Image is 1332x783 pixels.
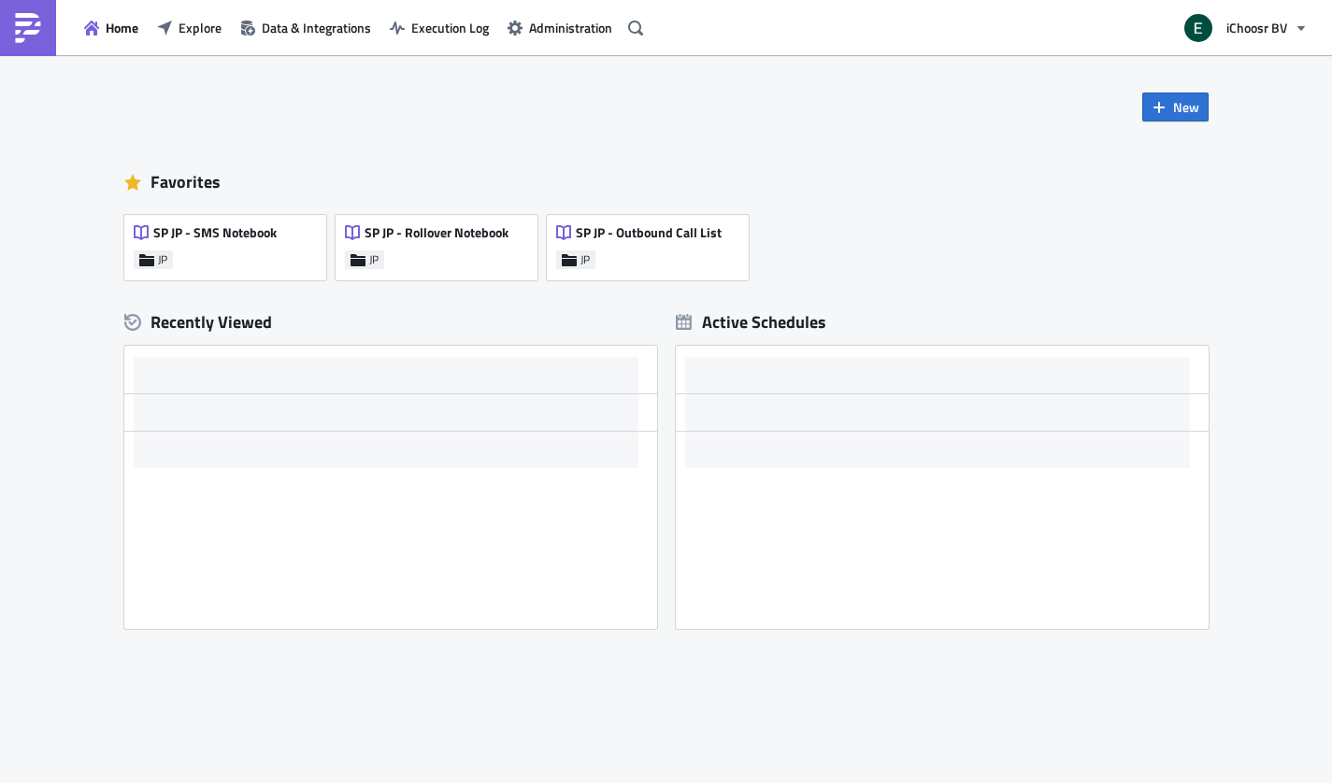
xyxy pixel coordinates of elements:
[365,224,508,241] span: SP JP - Rollover Notebook
[369,252,379,267] span: JP
[336,206,547,280] a: SP JP - Rollover NotebookJP
[580,252,590,267] span: JP
[411,18,489,37] span: Execution Log
[153,224,277,241] span: SP JP - SMS Notebook
[547,206,758,280] a: SP JP - Outbound Call ListJP
[231,13,380,42] button: Data & Integrations
[124,308,657,336] div: Recently Viewed
[1142,93,1209,121] button: New
[262,18,371,37] span: Data & Integrations
[158,252,167,267] span: JP
[1173,97,1199,117] span: New
[75,13,148,42] button: Home
[529,18,612,37] span: Administration
[576,224,722,241] span: SP JP - Outbound Call List
[124,206,336,280] a: SP JP - SMS NotebookJP
[380,13,498,42] button: Execution Log
[1226,18,1287,37] span: iChoosr BV
[676,311,826,333] div: Active Schedules
[13,13,43,43] img: PushMetrics
[1182,12,1214,44] img: Avatar
[148,13,231,42] button: Explore
[498,13,622,42] button: Administration
[179,18,222,37] span: Explore
[106,18,138,37] span: Home
[124,168,1209,196] div: Favorites
[1173,7,1318,49] button: iChoosr BV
